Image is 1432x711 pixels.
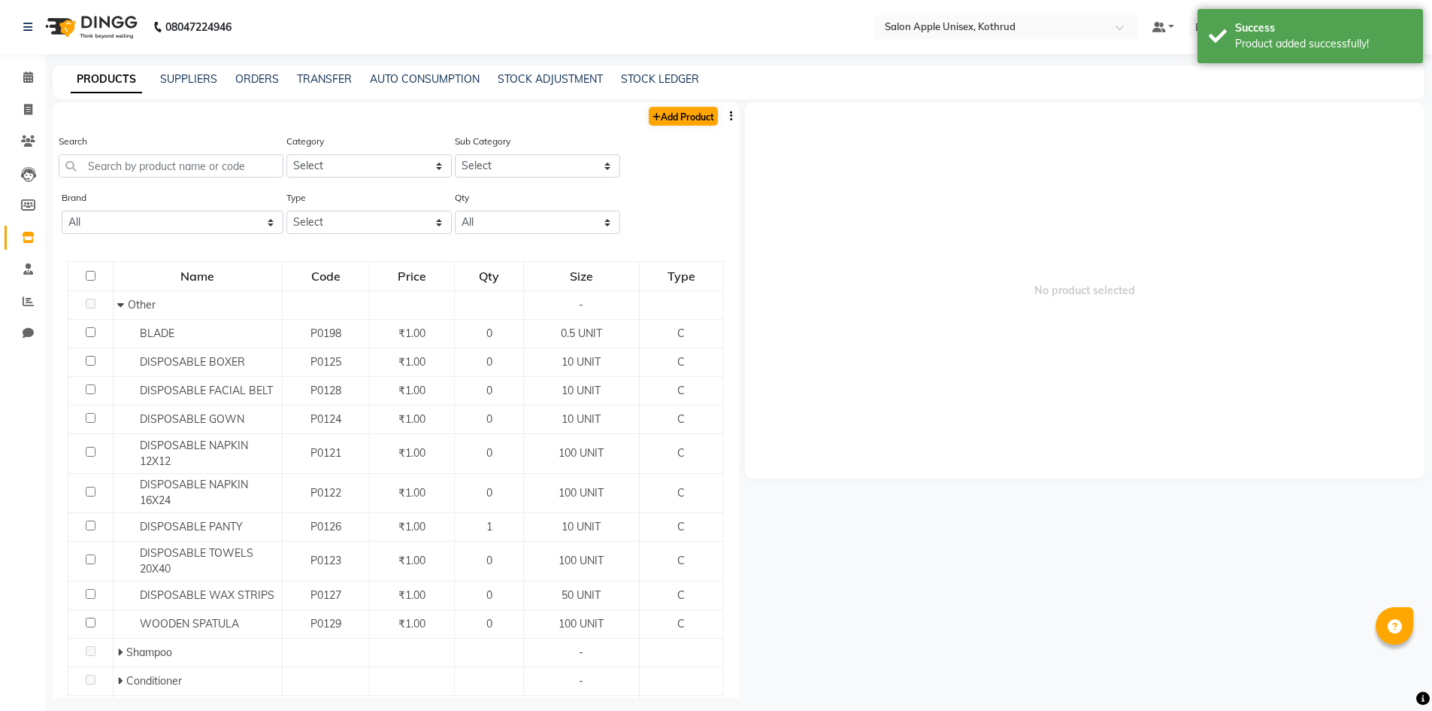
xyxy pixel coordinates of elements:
[498,72,603,86] a: STOCK ADJUSTMENT
[286,191,306,205] label: Type
[677,617,685,630] span: C
[562,412,601,426] span: 10 UNIT
[310,355,341,369] span: P0125
[398,588,425,602] span: ₹1.00
[456,263,522,290] div: Qty
[140,327,174,340] span: BLADE
[486,520,492,533] span: 1
[562,355,601,369] span: 10 UNIT
[398,412,425,426] span: ₹1.00
[114,263,281,290] div: Name
[160,72,217,86] a: SUPPLIERS
[59,154,283,178] input: Search by product name or code
[140,478,248,507] span: DISPOSABLE NAPKIN 16X24
[286,135,324,148] label: Category
[455,191,469,205] label: Qty
[371,263,454,290] div: Price
[310,588,341,602] span: P0127
[398,355,425,369] span: ₹1.00
[310,412,341,426] span: P0124
[126,674,182,688] span: Conditioner
[140,520,243,533] span: DISPOSABLE PANTY
[562,520,601,533] span: 10 UNIT
[486,446,492,460] span: 0
[310,486,341,500] span: P0122
[62,191,86,205] label: Brand
[310,446,341,460] span: P0121
[677,588,685,602] span: C
[140,439,248,468] span: DISPOSABLE NAPKIN 12X12
[117,298,128,311] span: Collapse Row
[310,554,341,567] span: P0123
[486,486,492,500] span: 0
[677,412,685,426] span: C
[677,355,685,369] span: C
[486,617,492,630] span: 0
[140,588,274,602] span: DISPOSABLE WAX STRIPS
[677,486,685,500] span: C
[621,72,699,86] a: STOCK LEDGER
[398,384,425,397] span: ₹1.00
[59,135,87,148] label: Search
[128,298,156,311] span: Other
[310,617,341,630] span: P0129
[140,546,253,576] span: DISPOSABLE TOWELS 20X40
[486,384,492,397] span: 0
[398,446,425,460] span: ₹1.00
[310,384,341,397] span: P0128
[398,554,425,567] span: ₹1.00
[235,72,279,86] a: ORDERS
[283,263,368,290] div: Code
[677,446,685,460] span: C
[677,554,685,567] span: C
[745,102,1425,479] span: No product selected
[1235,36,1412,52] div: Product added successfully!
[486,412,492,426] span: 0
[398,520,425,533] span: ₹1.00
[677,384,685,397] span: C
[677,327,685,340] span: C
[398,486,425,500] span: ₹1.00
[398,617,425,630] span: ₹1.00
[677,520,685,533] span: C
[559,617,604,630] span: 100 UNIT
[486,355,492,369] span: 0
[579,646,583,659] span: -
[140,617,239,630] span: WOODEN SPATULA
[38,6,141,48] img: logo
[117,646,126,659] span: Expand Row
[579,674,583,688] span: -
[562,384,601,397] span: 10 UNIT
[126,646,172,659] span: Shampoo
[579,298,583,311] span: -
[310,327,341,340] span: P0198
[140,412,244,426] span: DISPOSABLE GOWN
[310,520,341,533] span: P0126
[486,588,492,602] span: 0
[486,327,492,340] span: 0
[561,327,602,340] span: 0.5 UNIT
[559,486,604,500] span: 100 UNIT
[559,446,604,460] span: 100 UNIT
[297,72,352,86] a: TRANSFER
[117,674,126,688] span: Expand Row
[71,66,142,93] a: PRODUCTS
[559,554,604,567] span: 100 UNIT
[455,135,510,148] label: Sub Category
[140,384,273,397] span: DISPOSABLE FACIAL BELT
[140,355,245,369] span: DISPOSABLE BOXER
[165,6,232,48] b: 08047224946
[640,263,722,290] div: Type
[1235,20,1412,36] div: Success
[562,588,601,602] span: 50 UNIT
[525,263,638,290] div: Size
[486,554,492,567] span: 0
[398,327,425,340] span: ₹1.00
[649,107,718,126] a: Add Product
[370,72,480,86] a: AUTO CONSUMPTION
